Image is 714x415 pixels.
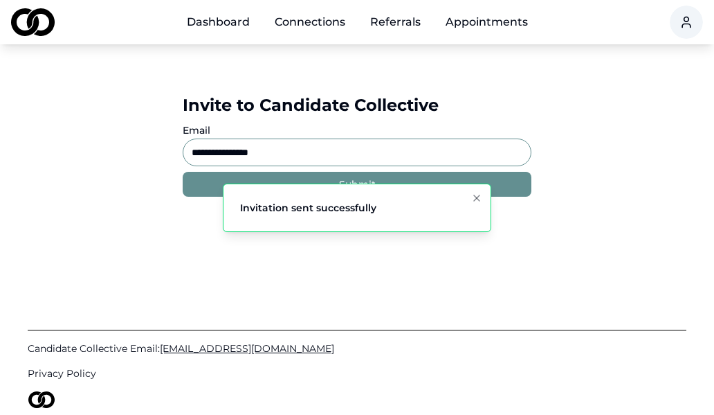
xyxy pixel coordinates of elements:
[240,201,376,215] div: Invitation sent successfully
[359,8,432,36] a: Referrals
[183,124,210,136] label: Email
[264,8,356,36] a: Connections
[176,8,261,36] a: Dashboard
[160,342,334,355] span: [EMAIL_ADDRESS][DOMAIN_NAME]
[434,8,539,36] a: Appointments
[28,342,686,355] a: Candidate Collective Email:[EMAIL_ADDRESS][DOMAIN_NAME]
[28,367,686,380] a: Privacy Policy
[11,8,55,36] img: logo
[183,172,531,197] button: Submit
[28,391,55,408] img: logo
[183,94,531,116] div: Invite to Candidate Collective
[176,8,539,36] nav: Main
